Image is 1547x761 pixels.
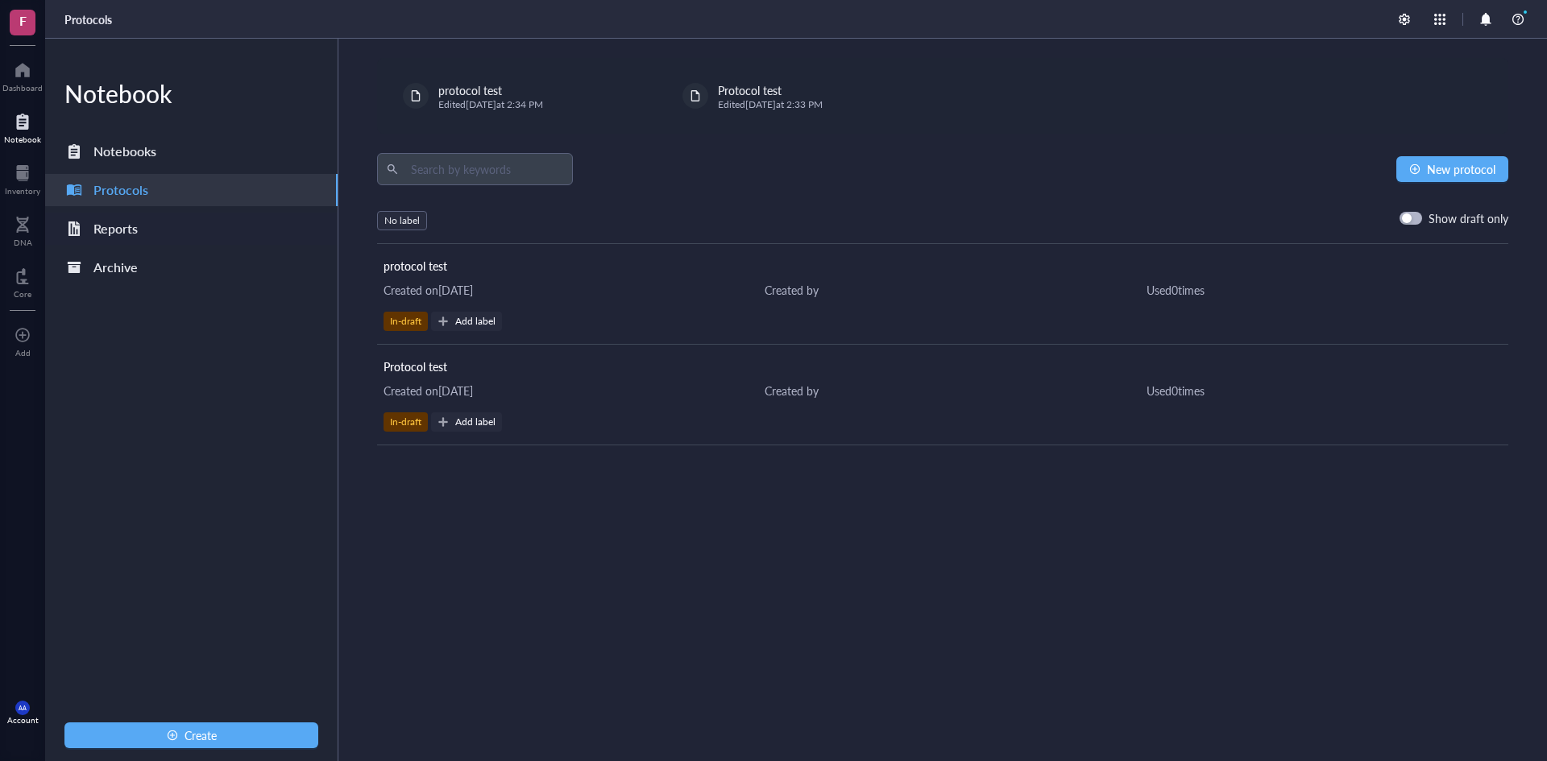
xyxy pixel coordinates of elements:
[2,83,43,93] div: Dashboard
[5,160,40,196] a: Inventory
[765,382,1120,399] div: Created by
[19,705,27,712] span: AA
[438,82,502,98] span: protocol test
[765,281,1120,299] div: Created by
[93,256,138,279] div: Archive
[45,174,338,206] a: Protocols
[1427,163,1495,176] span: New protocol
[4,134,41,144] div: Notebook
[45,213,338,245] a: Reports
[384,281,739,299] div: Created on [DATE]
[14,289,31,299] div: Core
[1396,156,1508,182] button: New protocol
[1147,281,1502,299] div: Used 0 time s
[15,348,31,358] div: Add
[670,71,936,121] a: Protocol testEdited[DATE]at 2:33 PM
[45,251,338,283] a: Archive
[1429,211,1508,225] div: Show draft only
[14,212,32,247] a: DNA
[14,263,31,299] a: Core
[390,316,421,327] div: In-draft
[93,140,156,163] div: Notebooks
[390,71,657,121] a: protocol testEdited[DATE]at 2:34 PM
[2,57,43,93] a: Dashboard
[64,12,112,27] a: Protocols
[185,729,217,742] span: Create
[7,715,39,725] div: Account
[384,215,420,226] div: No label
[384,358,447,374] span: Protocol test
[1147,382,1502,399] div: Used 0 time s
[45,77,338,110] div: Notebook
[390,416,421,428] div: In-draft
[14,238,32,247] div: DNA
[455,316,496,327] div: Add label
[384,258,447,274] span: protocol test
[45,135,338,168] a: Notebooks
[718,99,823,110] div: Edited [DATE] at 2:33 PM
[5,186,40,196] div: Inventory
[718,82,782,98] span: Protocol test
[64,722,318,748] button: Create
[93,217,138,240] div: Reports
[19,10,27,31] span: F
[93,179,148,201] div: Protocols
[438,99,543,110] div: Edited [DATE] at 2:34 PM
[455,416,496,428] div: Add label
[4,109,41,144] a: Notebook
[384,382,739,399] div: Created on [DATE]
[404,157,563,181] input: Search by keywords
